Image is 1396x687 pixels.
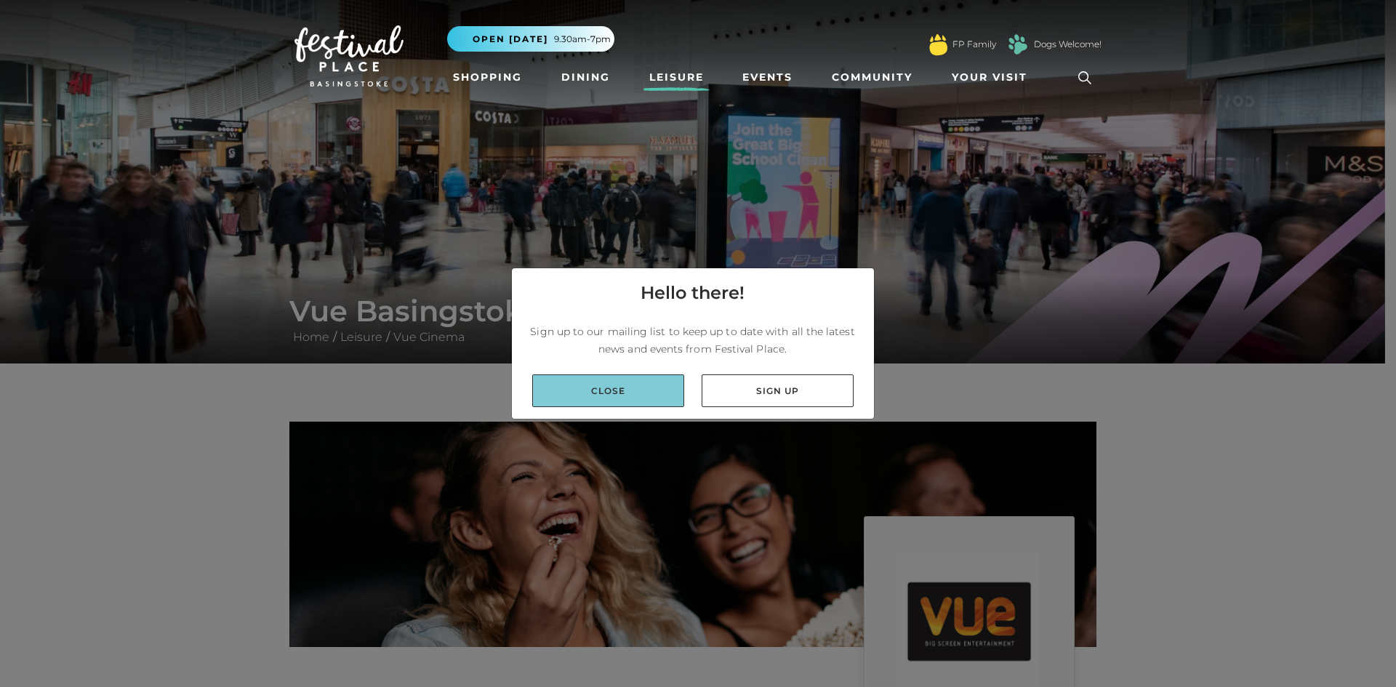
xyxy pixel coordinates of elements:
[473,33,548,46] span: Open [DATE]
[952,38,996,51] a: FP Family
[447,64,528,91] a: Shopping
[737,64,798,91] a: Events
[952,70,1027,85] span: Your Visit
[294,25,404,87] img: Festival Place Logo
[946,64,1040,91] a: Your Visit
[554,33,611,46] span: 9.30am-7pm
[555,64,616,91] a: Dining
[702,374,854,407] a: Sign up
[523,323,862,358] p: Sign up to our mailing list to keep up to date with all the latest news and events from Festival ...
[532,374,684,407] a: Close
[641,280,745,306] h4: Hello there!
[643,64,710,91] a: Leisure
[826,64,918,91] a: Community
[1034,38,1102,51] a: Dogs Welcome!
[447,26,614,52] button: Open [DATE] 9.30am-7pm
